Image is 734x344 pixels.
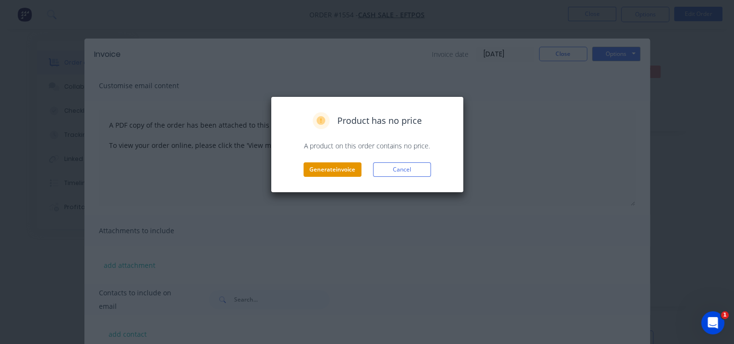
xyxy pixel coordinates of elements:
button: Cancel [373,162,431,177]
button: Generateinvoice [304,162,361,177]
span: 1 [721,311,729,319]
span: Product has no price [337,114,422,127]
iframe: Intercom live chat [701,311,724,334]
p: A product on this order contains no price. [281,141,454,151]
